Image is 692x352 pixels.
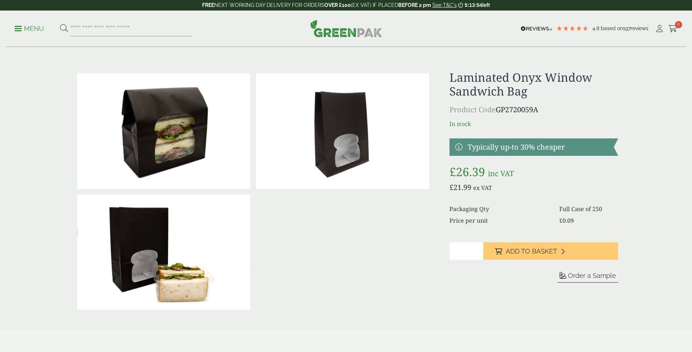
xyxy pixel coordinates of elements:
bdi: 26.39 [449,164,485,179]
bdi: 21.99 [449,182,471,192]
span: £ [559,217,563,224]
img: REVIEWS.io [521,26,552,31]
i: My Account [655,25,664,32]
bdi: 0.09 [559,217,574,224]
dt: Packaging Qty [449,205,551,213]
a: 0 [668,23,677,34]
button: Order a Sample [557,271,618,283]
h1: Laminated Onyx Window Sandwich Bag [449,70,618,98]
span: Order a Sample [568,272,616,279]
img: Laminated Black Sandwich Bag [77,73,250,189]
strong: BEFORE 2 pm [398,2,431,8]
img: IMG_5929 (Large) [77,195,250,310]
span: reviews [631,25,648,31]
a: See T&C's [432,2,457,8]
span: 4.8 [592,25,601,31]
button: Add to Basket [483,242,618,260]
span: 5:13:54 [465,2,482,8]
span: Based on [601,25,623,31]
span: 0 [675,21,682,28]
dd: Full Case of 250 [559,205,618,213]
span: £ [449,182,453,192]
a: Menu [15,24,44,32]
span: ex VAT [473,184,492,192]
span: 197 [623,25,631,31]
div: 4.79 Stars [556,25,589,32]
span: inc VAT [488,169,514,178]
span: left [482,2,490,8]
i: Cart [668,25,677,32]
span: £ [449,164,456,179]
img: GreenPak Supplies [310,20,382,37]
strong: FREE [202,2,214,8]
img: IMG_5983 (Large) [256,73,429,189]
p: Menu [15,24,44,33]
p: GP2720059A [449,104,618,115]
strong: OVER £100 [324,2,351,8]
dt: Price per unit [449,216,551,225]
p: In stock [449,120,618,128]
span: Add to Basket [506,247,557,255]
span: Product Code [449,105,496,114]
